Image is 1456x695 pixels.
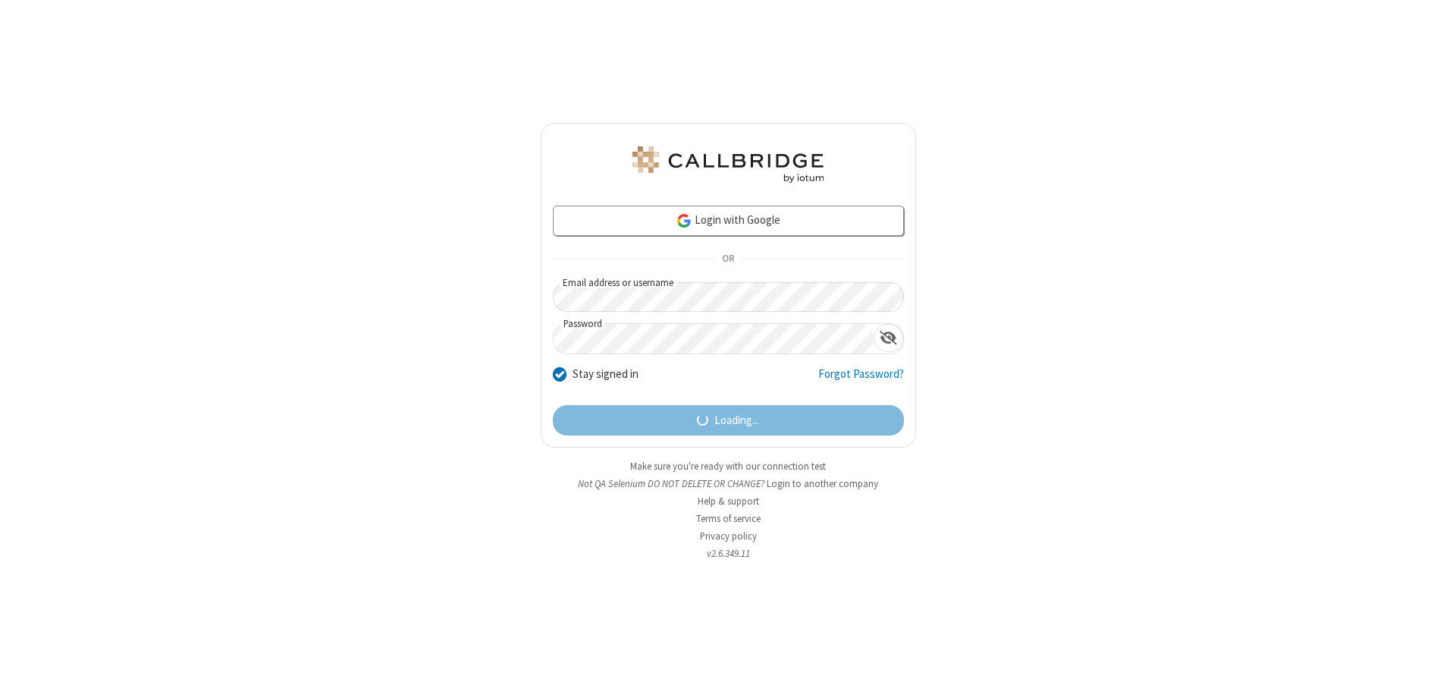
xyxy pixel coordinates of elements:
a: Help & support [698,495,759,508]
button: Login to another company [767,476,878,491]
div: Show password [874,324,903,352]
a: Terms of service [696,512,761,525]
img: QA Selenium DO NOT DELETE OR CHANGE [629,146,827,183]
li: v2.6.349.11 [541,546,916,561]
a: Forgot Password? [818,366,904,395]
a: Login with Google [553,206,904,236]
a: Privacy policy [700,530,757,542]
label: Stay signed in [573,366,639,383]
span: Loading... [714,412,759,429]
a: Make sure you're ready with our connection test [630,460,826,473]
input: Password [554,324,874,354]
button: Loading... [553,405,904,436]
input: Email address or username [553,282,904,312]
img: google-icon.png [676,212,692,229]
span: OR [716,249,740,270]
li: Not QA Selenium DO NOT DELETE OR CHANGE? [541,476,916,491]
